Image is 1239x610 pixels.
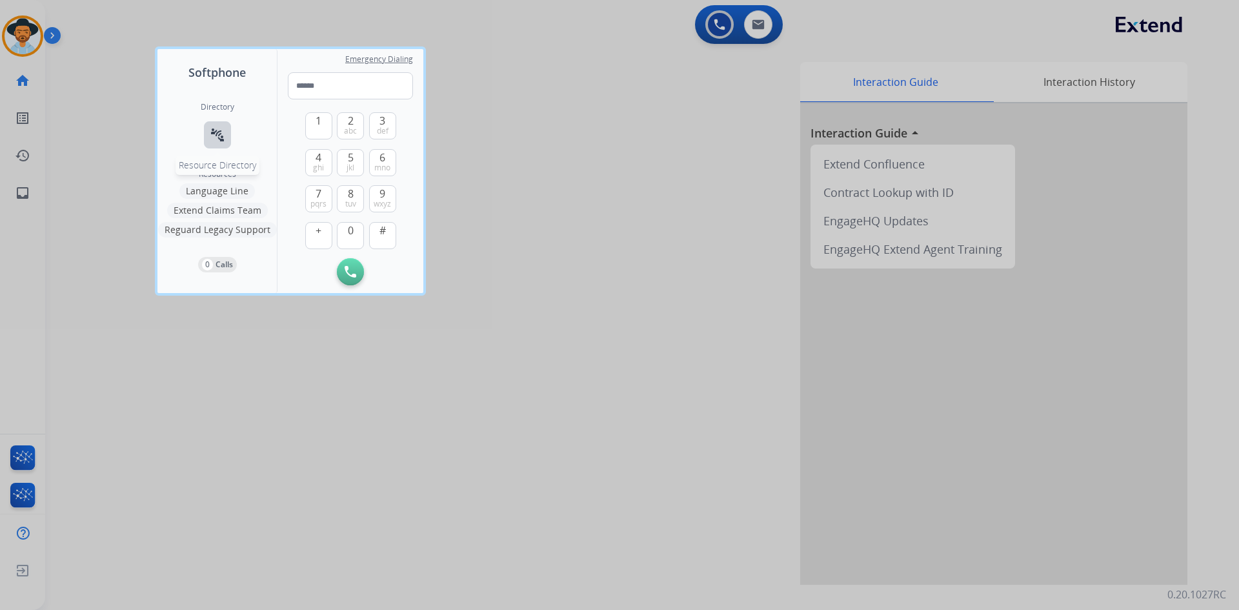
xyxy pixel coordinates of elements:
span: def [377,126,388,136]
button: Reguard Legacy Support [158,222,277,238]
span: wxyz [374,199,391,209]
h2: Directory [201,102,234,112]
span: 1 [316,113,321,128]
button: 2abc [337,112,364,139]
span: 0 [348,223,354,238]
span: + [316,223,321,238]
button: 4ghi [305,149,332,176]
button: 3def [369,112,396,139]
button: 0 [337,222,364,249]
button: Resource Directory [204,121,231,148]
span: Resource Directory [179,159,256,171]
button: 8tuv [337,185,364,212]
span: abc [344,126,357,136]
span: 4 [316,150,321,165]
span: jkl [347,163,354,173]
button: 0Calls [198,257,237,272]
button: # [369,222,396,249]
button: 9wxyz [369,185,396,212]
span: mno [374,163,390,173]
span: 3 [379,113,385,128]
button: 6mno [369,149,396,176]
p: 0.20.1027RC [1167,587,1226,602]
span: 6 [379,150,385,165]
span: Emergency Dialing [345,54,413,65]
span: Softphone [188,63,246,81]
span: 7 [316,186,321,201]
span: 5 [348,150,354,165]
button: Extend Claims Team [167,203,268,218]
button: Language Line [179,183,255,199]
span: 2 [348,113,354,128]
button: + [305,222,332,249]
button: 7pqrs [305,185,332,212]
span: # [379,223,386,238]
p: Calls [216,259,233,270]
span: 9 [379,186,385,201]
p: 0 [202,259,213,270]
span: 8 [348,186,354,201]
button: 5jkl [337,149,364,176]
span: ghi [313,163,324,173]
button: 1 [305,112,332,139]
img: call-button [345,266,356,278]
span: tuv [345,199,356,209]
mat-icon: connect_without_contact [210,127,225,143]
span: pqrs [310,199,327,209]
